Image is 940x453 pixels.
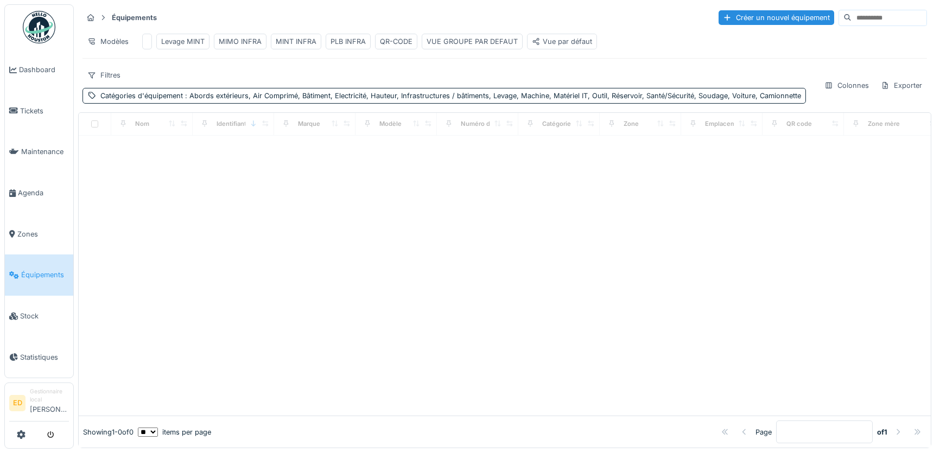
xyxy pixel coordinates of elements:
span: Agenda [18,188,69,198]
div: QR code [786,119,812,129]
div: Colonnes [820,78,874,93]
a: Maintenance [5,131,73,173]
a: Statistiques [5,336,73,378]
li: ED [9,395,26,411]
div: Levage MINT [161,36,205,47]
div: Numéro de Série [461,119,511,129]
div: Vue par défaut [532,36,592,47]
div: Catégories d'équipement [542,119,618,129]
div: Nom [135,119,149,129]
div: Modèles [82,34,134,49]
div: Créer un nouvel équipement [719,10,834,25]
strong: Équipements [107,12,161,23]
div: Page [755,427,772,437]
div: Zone mère [868,119,900,129]
span: Statistiques [20,352,69,362]
a: Dashboard [5,49,73,91]
div: Identifiant interne [217,119,269,129]
div: VUE GROUPE PAR DEFAUT [427,36,518,47]
div: Showing 1 - 0 of 0 [83,427,134,437]
div: Exporter [876,78,927,93]
div: items per page [138,427,211,437]
span: Équipements [21,270,69,280]
a: ED Gestionnaire local[PERSON_NAME] [9,387,69,422]
div: Marque [298,119,320,129]
div: Zone [624,119,639,129]
span: Dashboard [19,65,69,75]
span: Tickets [20,106,69,116]
a: Agenda [5,173,73,214]
a: Zones [5,214,73,255]
img: Badge_color-CXgf-gQk.svg [23,11,55,43]
div: Gestionnaire local [30,387,69,404]
li: [PERSON_NAME] [30,387,69,419]
div: Emplacement équipement [705,119,783,129]
div: Catégories d'équipement [100,91,801,101]
span: Stock [20,311,69,321]
div: Filtres [82,67,125,83]
strong: of 1 [877,427,887,437]
div: QR-CODE [380,36,412,47]
div: Modèle [379,119,402,129]
a: Tickets [5,91,73,132]
a: Stock [5,296,73,337]
span: Zones [17,229,69,239]
span: : Abords extérieurs, Air Comprimé, Bâtiment, Electricité, Hauteur, Infrastructures / bâtiments, L... [183,92,801,100]
div: MIMO INFRA [219,36,262,47]
a: Équipements [5,254,73,296]
div: MINT INFRA [276,36,316,47]
span: Maintenance [21,146,69,157]
div: PLB INFRA [331,36,366,47]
